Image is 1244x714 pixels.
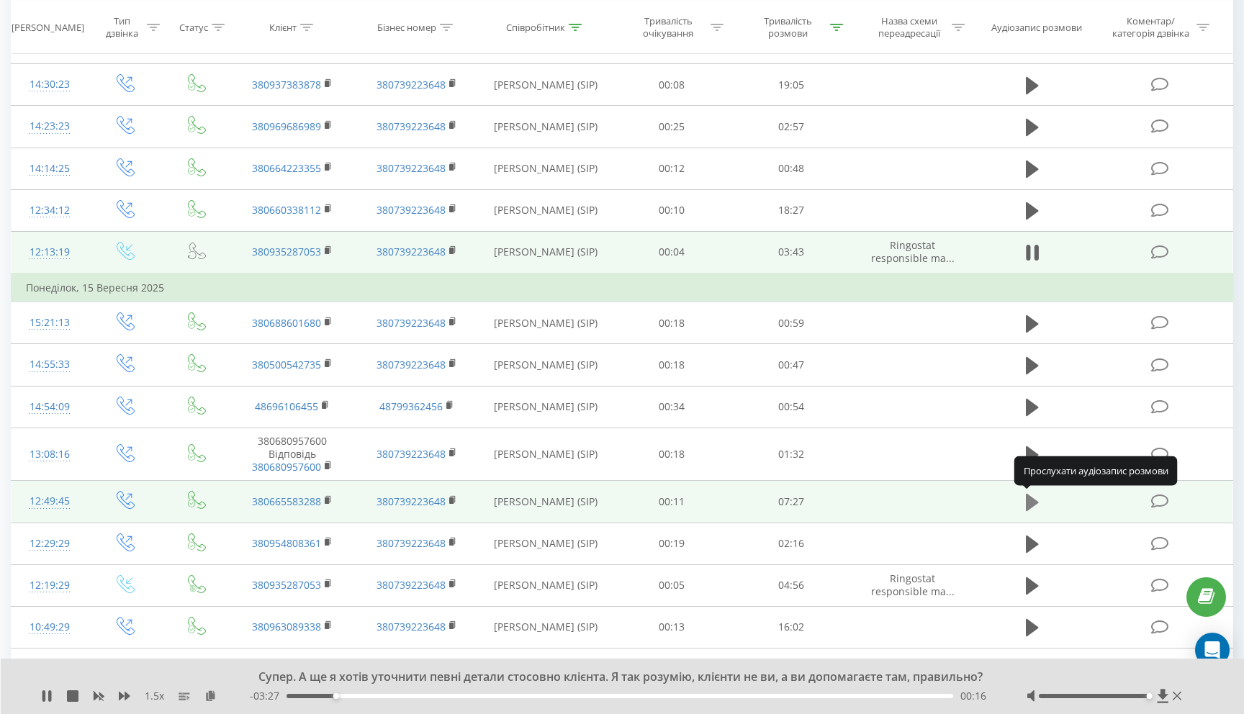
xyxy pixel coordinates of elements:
span: 1.5 x [145,689,164,703]
td: [PERSON_NAME] (SIP) [479,523,613,564]
a: 380739223648 [377,119,446,133]
td: 03:43 [731,231,851,274]
a: 380660338112 [252,203,321,217]
a: 380935287053 [252,578,321,592]
td: 00:19 [612,523,731,564]
td: 00:13 [612,606,731,648]
a: 380739223648 [377,203,446,217]
span: - 03:27 [250,689,287,703]
td: 01:32 [731,428,851,481]
a: 48799362456 [379,399,443,413]
td: [PERSON_NAME] (SIP) [479,649,613,690]
td: 00:05 [612,564,731,606]
td: 00:25 [612,106,731,148]
div: Назва схеми переадресації [871,15,948,40]
div: 15:21:13 [26,309,73,337]
div: 10:43:54 [26,655,73,683]
td: 00:48 [731,148,851,189]
div: Accessibility label [333,693,339,699]
td: Понеділок, 15 Вересня 2025 [12,274,1233,302]
td: [PERSON_NAME] (SIP) [479,428,613,481]
div: Супер. А ще я хотів уточнити певні детали стосовно клієнта. Я так розумію, клієнти не ви, а ви до... [155,669,1071,685]
div: Коментар/категорія дзвінка [1109,15,1193,40]
td: 04:56 [731,564,851,606]
div: 14:30:23 [26,71,73,99]
div: 14:55:33 [26,351,73,379]
a: 380937383878 [252,78,321,91]
td: 00:10 [612,189,731,231]
div: 13:08:16 [26,440,73,469]
div: 14:54:09 [26,393,73,421]
div: 12:49:45 [26,487,73,515]
td: [PERSON_NAME] (SIP) [479,64,613,106]
a: 380739223648 [377,447,446,461]
a: 380739223648 [377,620,446,633]
td: 00:08 [612,649,731,690]
div: Open Intercom Messenger [1195,633,1230,667]
a: 380935287053 [252,245,321,258]
div: 10:49:29 [26,613,73,641]
div: Клієнт [269,21,297,33]
a: 380500542735 [252,358,321,371]
a: 380739223648 [377,78,446,91]
td: [PERSON_NAME] (SIP) [479,344,613,386]
a: 380739223648 [377,494,446,508]
a: 380680957600 [252,460,321,474]
a: 380963089338 [252,620,321,633]
td: 00:18 [612,344,731,386]
td: [PERSON_NAME] (SIP) [479,148,613,189]
td: 380680957600 Відповідь [230,428,354,481]
td: [PERSON_NAME] (SIP) [479,606,613,648]
div: Accessibility label [1147,693,1153,699]
span: Ringostat responsible ma... [871,238,955,265]
td: 16:02 [731,606,851,648]
a: 380739223648 [377,578,446,592]
div: 14:14:25 [26,155,73,183]
div: 14:23:23 [26,112,73,140]
a: 380665583288 [252,494,321,508]
td: [PERSON_NAME] (SIP) [479,302,613,344]
td: 02:16 [731,523,851,564]
td: 07:27 [731,481,851,523]
div: Аудіозапис розмови [991,21,1082,33]
div: 12:13:19 [26,238,73,266]
td: 00:47 [731,344,851,386]
a: 380954808361 [252,536,321,550]
a: 380688601680 [252,316,321,330]
td: 02:57 [731,106,851,148]
td: [PERSON_NAME] (SIP) [479,564,613,606]
a: 380739223648 [377,536,446,550]
span: 00:16 [960,689,986,703]
div: Бізнес номер [377,21,436,33]
div: Тривалість розмови [749,15,826,40]
div: 12:34:12 [26,196,73,225]
div: Тривалість очікування [630,15,707,40]
td: 00:18 [612,428,731,481]
div: 12:19:29 [26,571,73,600]
div: Співробітник [506,21,565,33]
td: [PERSON_NAME] (SIP) [479,481,613,523]
td: [PERSON_NAME] (SIP) [479,106,613,148]
td: 00:08 [612,64,731,106]
td: 00:54 [731,386,851,428]
div: Статус [179,21,208,33]
span: Ringostat responsible ma... [871,571,955,598]
a: 380969686989 [252,119,321,133]
td: [PERSON_NAME] (SIP) [479,231,613,274]
a: 48696106455 [255,399,318,413]
a: 380739223648 [377,161,446,175]
td: 00:11 [612,481,731,523]
td: 00:04 [612,231,731,274]
div: Прослухати аудіозапис розмови [1014,456,1178,485]
td: 18:27 [731,189,851,231]
div: 12:29:29 [26,530,73,558]
a: 380739223648 [377,358,446,371]
td: 00:34 [612,386,731,428]
td: 00:59 [731,302,851,344]
div: Тип дзвінка [100,15,143,40]
td: 19:05 [731,64,851,106]
div: [PERSON_NAME] [12,21,84,33]
td: 03:31 [731,649,851,690]
td: 00:12 [612,148,731,189]
a: 380664223355 [252,161,321,175]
